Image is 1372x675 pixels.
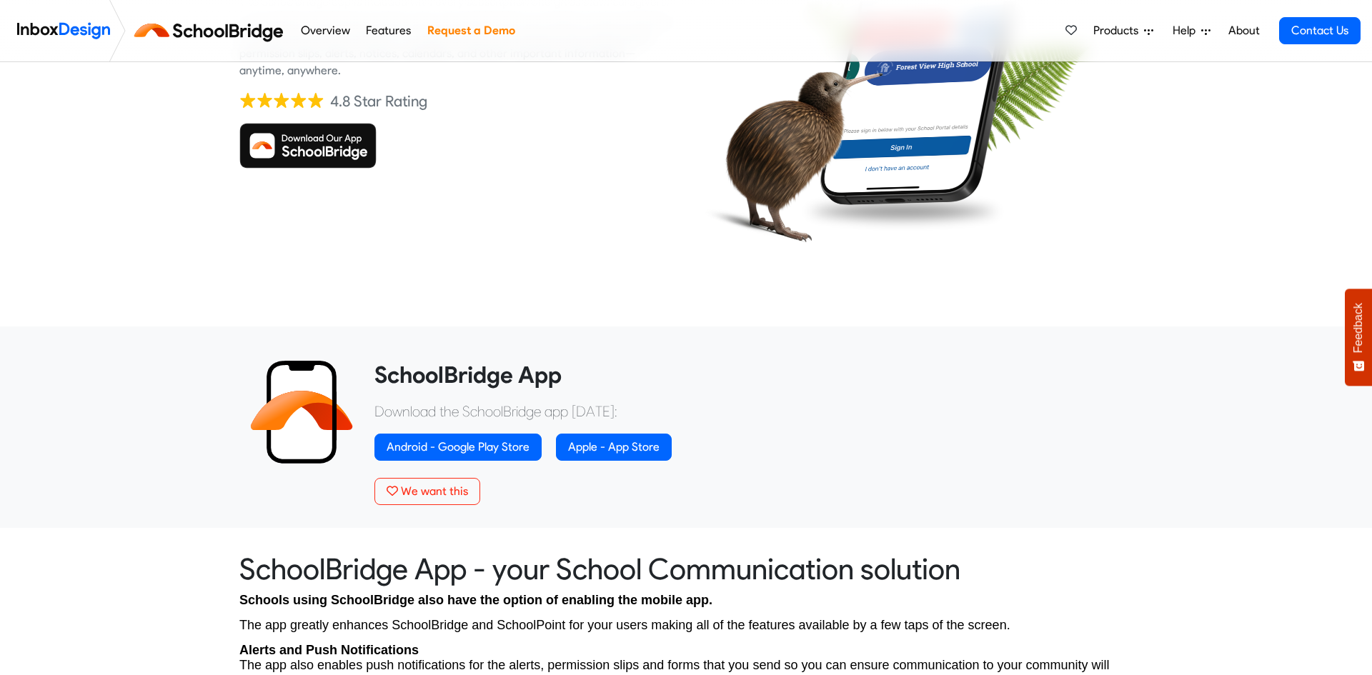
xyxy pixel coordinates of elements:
[697,37,883,260] img: kiwi_bird.png
[374,401,1122,422] p: Download the SchoolBridge app [DATE]:
[1173,22,1201,39] span: Help
[1352,303,1365,353] span: Feedback
[1224,16,1263,45] a: About
[297,16,354,45] a: Overview
[250,361,353,464] img: 2022_01_13_icon_sb_app.svg
[239,593,712,607] span: Schools using SchoolBridge also have the option of enabling the mobile app.
[374,478,480,505] button: We want this
[362,16,415,45] a: Features
[1345,289,1372,386] button: Feedback - Show survey
[330,91,427,112] div: 4.8 Star Rating
[239,551,1133,587] heading: SchoolBridge App - your School Communication solution
[423,16,519,45] a: Request a Demo
[374,434,542,461] a: Android - Google Play Store
[798,189,1008,234] img: shadow.png
[1167,16,1216,45] a: Help
[401,484,468,498] span: We want this
[374,361,1122,389] heading: SchoolBridge App
[239,123,377,169] img: Download SchoolBridge App
[1279,17,1361,44] a: Contact Us
[1093,22,1144,39] span: Products
[556,434,672,461] a: Apple - App Store
[239,643,419,657] strong: Alerts and Push Notifications
[1088,16,1159,45] a: Products
[131,14,292,48] img: schoolbridge logo
[239,618,1010,632] span: The app greatly enhances SchoolBridge and SchoolPoint for your users making all of the features a...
